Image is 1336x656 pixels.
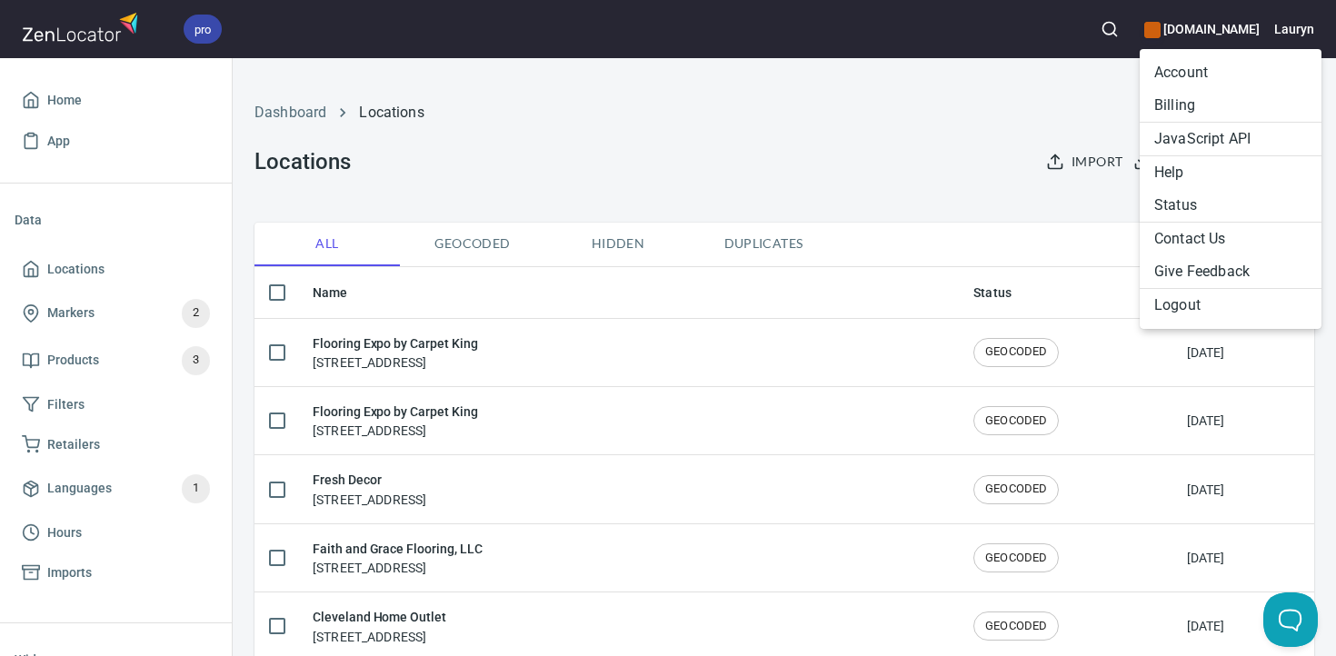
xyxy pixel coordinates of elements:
a: Help [1140,156,1321,189]
li: Billing [1140,89,1321,122]
li: Account [1140,56,1321,89]
li: Give Feedback [1140,255,1321,288]
li: Contact Us [1140,223,1321,255]
li: Logout [1140,289,1321,322]
a: Status [1140,189,1321,222]
a: JavaScript API [1140,123,1321,155]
